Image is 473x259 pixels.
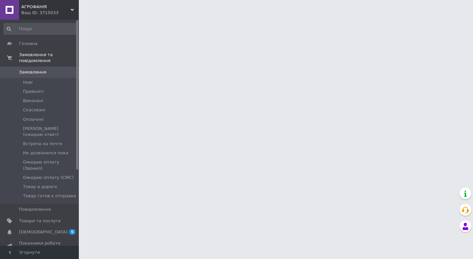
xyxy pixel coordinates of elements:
[23,79,33,85] span: Нові
[23,89,43,95] span: Прийняті
[19,218,61,224] span: Товари та послуги
[23,107,45,113] span: Скасовані
[23,117,44,122] span: Оплачені
[23,150,68,156] span: Не дозвонился пока
[23,159,77,171] span: Ожидаю оплату (Звонил)
[23,126,77,138] span: [PERSON_NAME] (ожидаю ответ)
[19,240,61,252] span: Показники роботи компанії
[19,52,79,64] span: Замовлення та повідомлення
[3,23,78,35] input: Пошук
[23,175,74,181] span: Ожидаю оплату (СМС)
[19,69,46,75] span: Замовлення
[19,229,68,235] span: [DEMOGRAPHIC_DATA]
[69,229,76,235] span: 5
[23,141,62,147] span: Встреча на почте
[21,10,79,16] div: Ваш ID: 3715033
[23,98,43,104] span: Виконані
[21,4,71,10] span: АГРОФАНІЯ
[19,206,51,212] span: Повідомлення
[23,193,76,199] span: Товар готов к отправке
[23,184,57,190] span: Товар в дороге
[19,41,37,47] span: Головна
